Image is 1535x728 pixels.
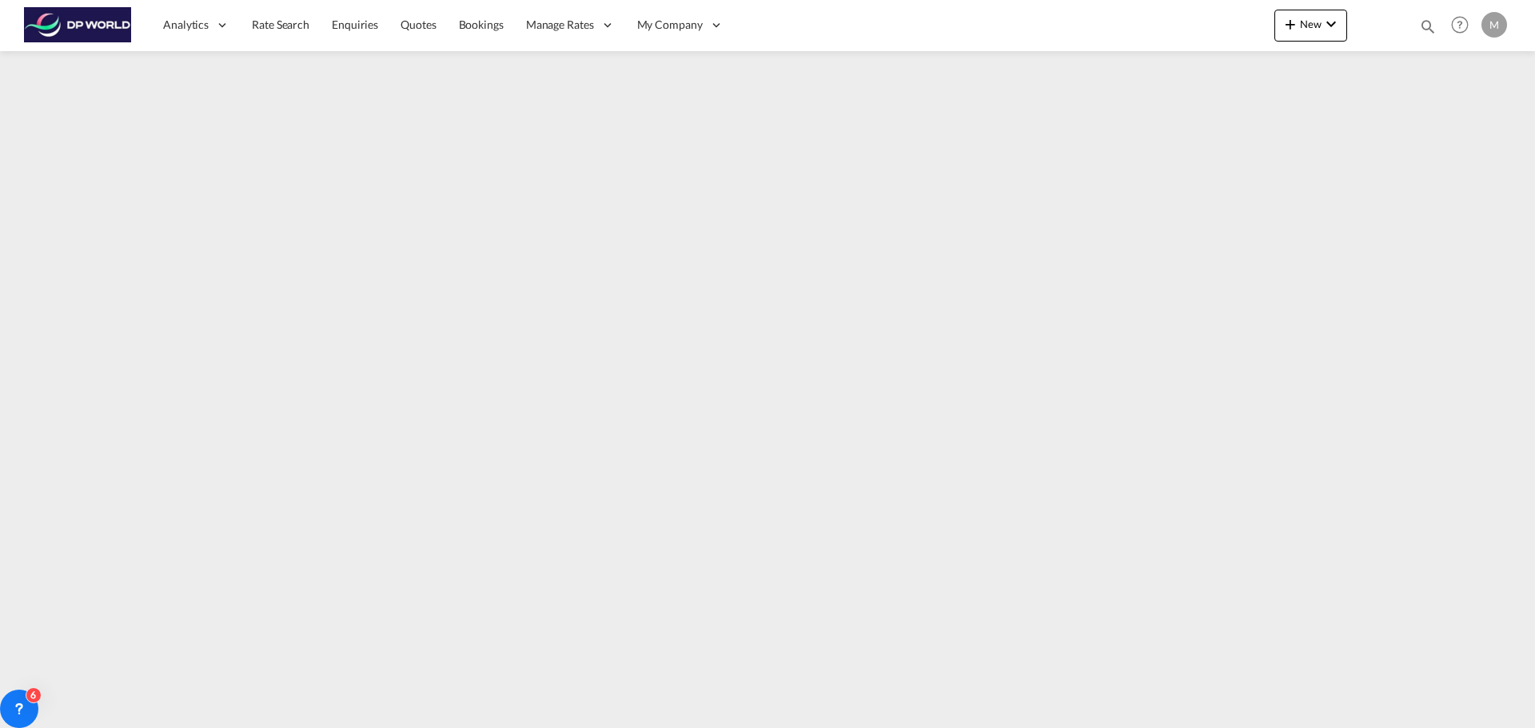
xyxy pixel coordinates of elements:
md-icon: icon-plus 400-fg [1281,14,1300,34]
img: c08ca190194411f088ed0f3ba295208c.png [24,7,132,43]
span: Enquiries [332,18,378,31]
span: New [1281,18,1341,30]
span: Analytics [163,17,209,33]
div: Help [1446,11,1481,40]
button: icon-plus 400-fgNewicon-chevron-down [1274,10,1347,42]
div: M [1481,12,1507,38]
md-icon: icon-chevron-down [1322,14,1341,34]
span: Bookings [459,18,504,31]
md-icon: icon-magnify [1419,18,1437,35]
span: Quotes [401,18,436,31]
span: Rate Search [252,18,309,31]
span: Manage Rates [526,17,594,33]
div: icon-magnify [1419,18,1437,42]
span: My Company [637,17,703,33]
span: Help [1446,11,1473,38]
